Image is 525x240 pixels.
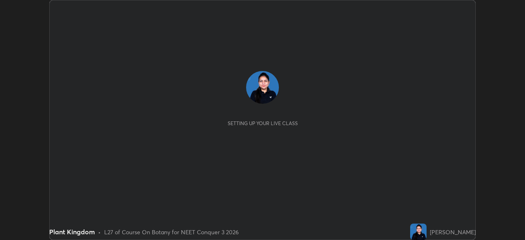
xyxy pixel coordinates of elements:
div: L27 of Course On Botany for NEET Conquer 3 2026 [104,228,239,236]
img: 4d3b81c1e5a54ce0b94c80421dbc5182.jpg [410,224,427,240]
div: • [98,228,101,236]
div: Setting up your live class [228,120,298,126]
img: 4d3b81c1e5a54ce0b94c80421dbc5182.jpg [246,71,279,104]
div: [PERSON_NAME] [430,228,476,236]
div: Plant Kingdom [49,227,95,237]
